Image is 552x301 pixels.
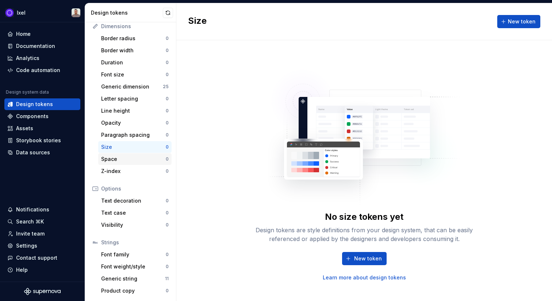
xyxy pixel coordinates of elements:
div: 0 [166,252,169,257]
div: Help [16,266,28,274]
div: Letter spacing [101,95,166,102]
button: Notifications [4,204,80,215]
a: Product copy0 [98,285,172,297]
div: Design system data [6,89,49,95]
div: 0 [166,120,169,126]
a: Analytics [4,52,80,64]
button: New token [497,15,540,28]
a: Letter spacing0 [98,93,172,105]
div: 0 [166,168,169,174]
svg: Supernova Logo [24,288,61,295]
div: 0 [166,60,169,65]
div: Design tokens [91,9,163,16]
div: Home [16,30,31,38]
button: Search ⌘K [4,216,80,227]
div: 0 [166,108,169,114]
div: Invite team [16,230,45,237]
a: Settings [4,240,80,252]
div: 0 [166,264,169,270]
div: Duration [101,59,166,66]
a: Storybook stories [4,135,80,146]
div: Documentation [16,42,55,50]
a: Code automation [4,64,80,76]
div: 0 [166,156,169,162]
div: 0 [166,198,169,204]
button: Contact support [4,252,80,264]
div: 0 [166,72,169,78]
div: Product copy [101,287,166,294]
div: 0 [166,96,169,102]
a: Learn more about design tokens [323,274,406,281]
button: IxelAlberto Roldán [1,5,83,20]
a: Z-index0 [98,165,172,177]
a: Size0 [98,141,172,153]
span: New token [354,255,382,262]
span: New token [508,18,536,25]
a: Opacity0 [98,117,172,129]
div: Opacity [101,119,166,127]
div: Border radius [101,35,166,42]
button: New token [342,252,387,265]
div: Analytics [16,54,39,62]
a: Font size0 [98,69,172,80]
a: Paragraph spacing0 [98,129,172,141]
div: 0 [166,210,169,216]
div: Notifications [16,206,49,213]
a: Space0 [98,153,172,165]
div: Storybook stories [16,137,61,144]
div: 11 [165,276,169,282]
img: 868fd657-9a6c-419b-b302-5d6615f36a2c.png [5,8,14,17]
div: Search ⌘K [16,218,44,225]
div: Components [16,113,49,120]
div: Visibility [101,221,166,229]
div: Text case [101,209,166,217]
div: Text decoration [101,197,166,204]
div: 0 [166,35,169,41]
a: Generic dimension25 [98,81,172,93]
div: 0 [166,288,169,294]
div: Dimensions [101,23,169,30]
a: Border width0 [98,45,172,56]
a: Text case0 [98,207,172,219]
a: Design tokens [4,98,80,110]
a: Font weight/style0 [98,261,172,272]
div: 0 [166,132,169,138]
div: Z-index [101,168,166,175]
a: Data sources [4,147,80,158]
div: No size tokens yet [325,211,403,223]
a: Generic string11 [98,273,172,285]
img: Alberto Roldán [72,8,80,17]
a: Components [4,110,80,122]
div: Options [101,185,169,192]
a: Line height0 [98,105,172,117]
button: Help [4,264,80,276]
div: Design tokens are style definitions from your design system, that can be easily referenced or app... [248,226,481,243]
div: Strings [101,239,169,246]
a: Text decoration0 [98,195,172,207]
a: Border radius0 [98,33,172,44]
div: Line height [101,107,166,114]
a: Font family0 [98,249,172,260]
div: 0 [166,144,169,150]
div: 25 [163,84,169,90]
div: 0 [166,48,169,53]
a: Home [4,28,80,40]
div: Paragraph spacing [101,131,166,139]
div: Code automation [16,67,60,74]
div: Generic dimension [101,83,163,90]
div: Border width [101,47,166,54]
div: Assets [16,125,33,132]
div: Generic string [101,275,165,282]
div: Ixel [17,9,26,16]
div: Font size [101,71,166,78]
a: Invite team [4,228,80,240]
a: Visibility0 [98,219,172,231]
div: Settings [16,242,37,249]
div: Contact support [16,254,57,262]
div: Font weight/style [101,263,166,270]
div: Size [101,143,166,151]
a: Documentation [4,40,80,52]
div: 0 [166,222,169,228]
div: Data sources [16,149,50,156]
